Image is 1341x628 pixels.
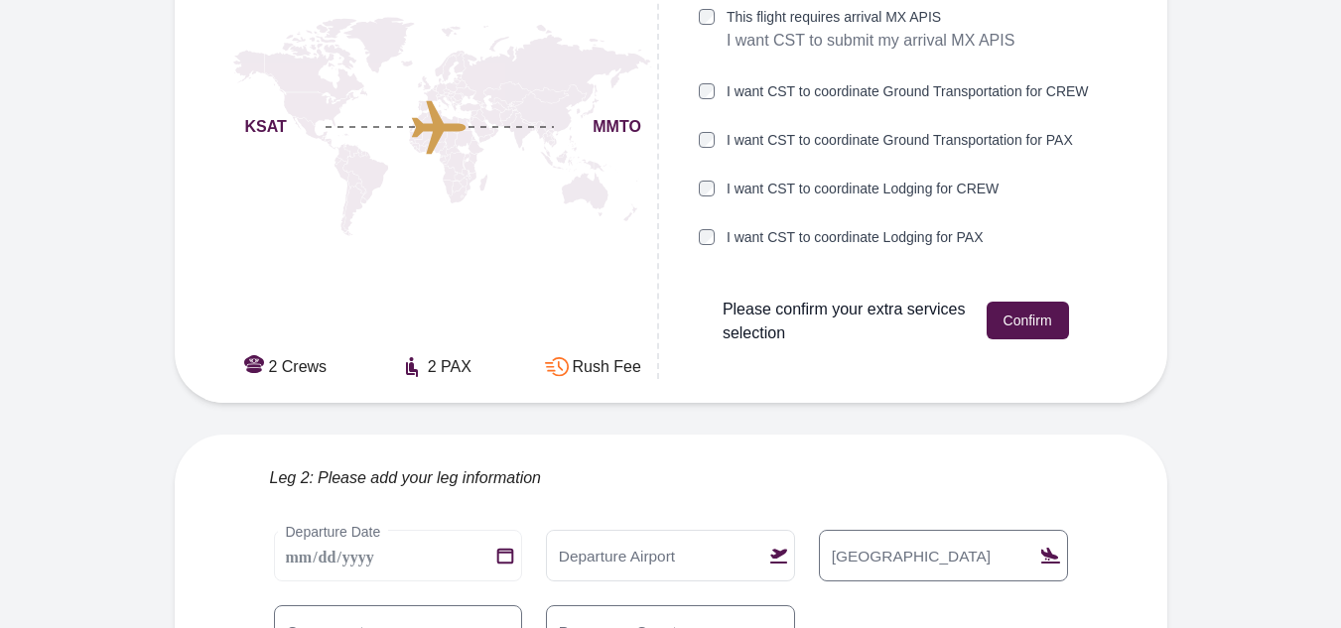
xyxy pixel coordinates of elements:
label: Departure Airport [550,545,684,566]
span: 2 Crews [268,355,327,379]
label: I want CST to coordinate Lodging for PAX [727,227,984,248]
label: I want CST to coordinate Ground Transportation for PAX [727,130,1073,151]
button: Confirm [987,302,1069,339]
p: I want CST to submit my arrival MX APIS [727,28,1014,54]
span: KSAT [244,115,286,139]
label: [GEOGRAPHIC_DATA] [823,545,1000,566]
span: Leg 2: [270,466,314,490]
label: I want CST to coordinate Lodging for CREW [727,179,999,199]
label: I want CST to coordinate Ground Transportation for CREW [727,81,1089,102]
span: 2 PAX [428,355,471,379]
span: Rush Fee [573,355,641,379]
span: MMTO [593,115,641,139]
label: Departure Date [278,522,389,542]
label: This flight requires arrival MX APIS [727,7,1014,28]
span: Please confirm your extra services selection [723,298,971,345]
span: Please add your leg information [318,466,541,490]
